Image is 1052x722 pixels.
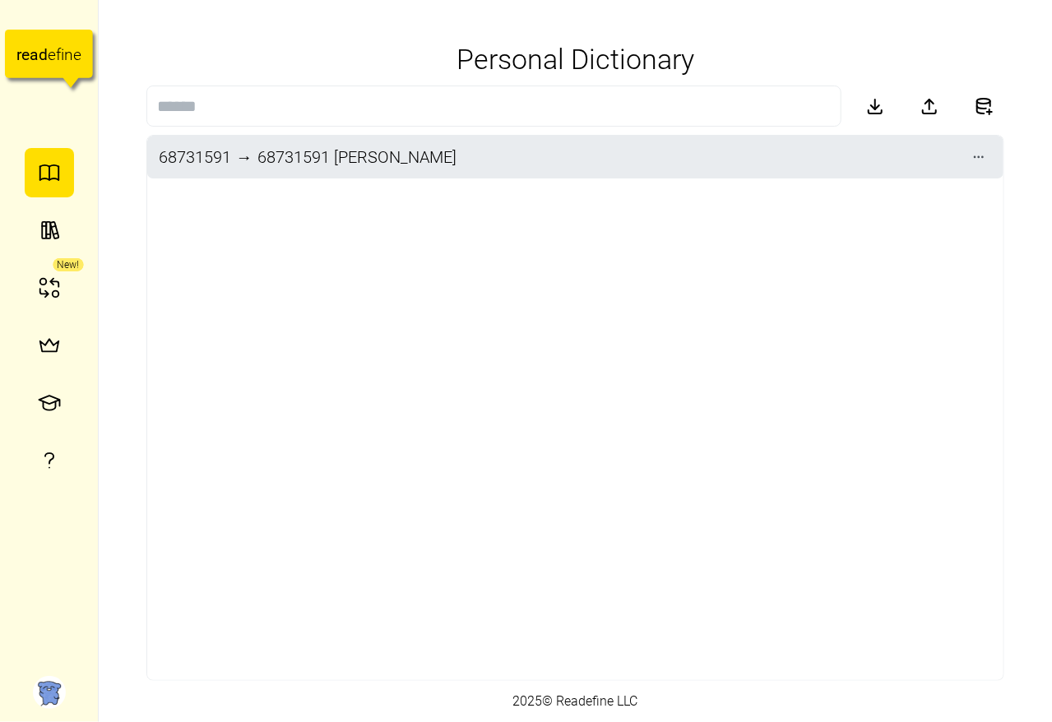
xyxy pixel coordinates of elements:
[73,45,81,64] tspan: e
[48,45,56,64] tspan: e
[16,45,22,64] tspan: r
[234,145,255,169] span: →
[505,683,646,720] div: 2025 © Readefine LLC
[65,45,74,64] tspan: n
[255,145,459,169] span: 68731591 [PERSON_NAME]
[53,258,83,271] div: New!
[21,45,30,64] tspan: e
[456,41,694,77] h1: Personal Dictionary
[61,45,64,64] tspan: i
[30,45,38,64] tspan: a
[5,13,93,103] a: readefine
[156,145,234,169] span: 68731591
[33,676,66,709] img: Monty Lee
[56,45,62,64] tspan: f
[39,45,48,64] tspan: d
